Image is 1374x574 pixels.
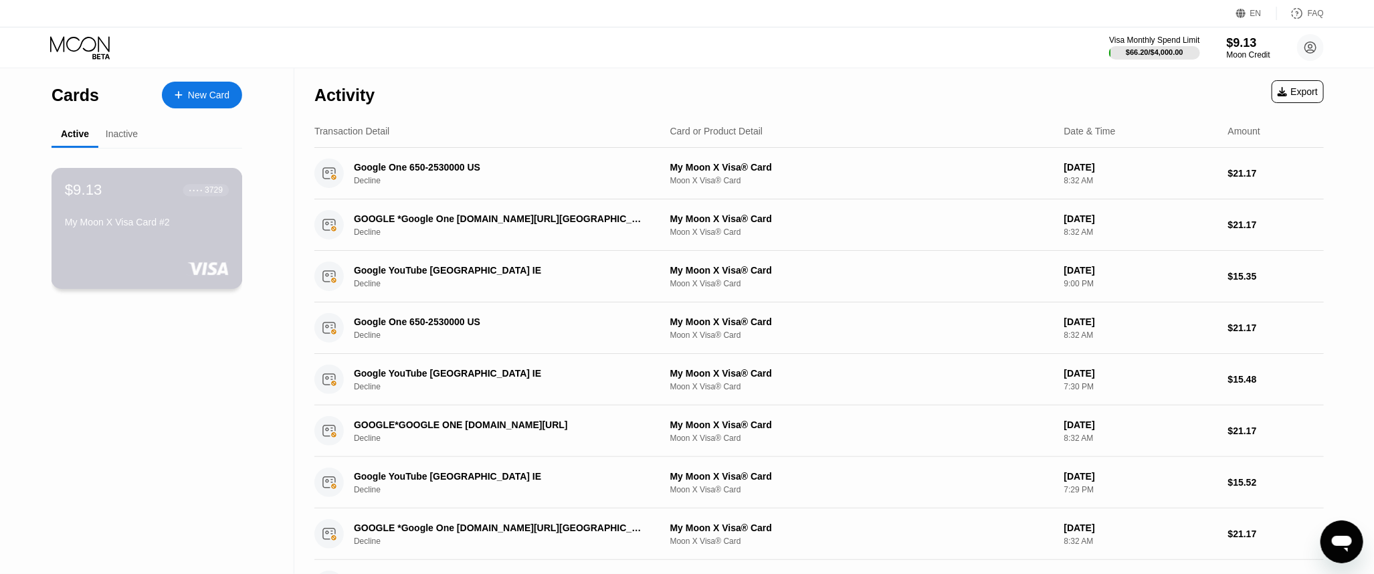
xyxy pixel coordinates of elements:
div: $66.20 / $4,000.00 [1126,48,1183,56]
div: [DATE] [1064,162,1217,173]
div: Moon X Visa® Card [670,176,1054,185]
div: [DATE] [1064,419,1217,430]
div: [DATE] [1064,265,1217,276]
div: My Moon X Visa® Card [670,368,1054,379]
div: 3729 [205,185,223,195]
div: $21.17 [1228,529,1324,539]
div: My Moon X Visa® Card [670,316,1054,327]
div: GOOGLE*GOOGLE ONE [DOMAIN_NAME][URL] [354,419,643,430]
div: GOOGLE *Google One [DOMAIN_NAME][URL][GEOGRAPHIC_DATA] [354,213,643,224]
div: EN [1236,7,1277,20]
div: Moon X Visa® Card [670,227,1054,237]
div: My Moon X Visa® Card [670,471,1054,482]
div: Google YouTube [GEOGRAPHIC_DATA] IEDeclineMy Moon X Visa® CardMoon X Visa® Card[DATE]9:00 PM$15.35 [314,251,1324,302]
div: Decline [354,227,664,237]
div: [DATE] [1064,471,1217,482]
div: 7:29 PM [1064,485,1217,494]
div: Google YouTube [GEOGRAPHIC_DATA] IE [354,471,643,482]
div: Date & Time [1064,126,1116,136]
div: Inactive [106,128,138,139]
div: FAQ [1277,7,1324,20]
div: Cards [52,86,99,105]
div: Decline [354,176,664,185]
div: GOOGLE *Google One [DOMAIN_NAME][URL][GEOGRAPHIC_DATA]DeclineMy Moon X Visa® CardMoon X Visa® Car... [314,199,1324,251]
div: GOOGLE *Google One [DOMAIN_NAME][URL][GEOGRAPHIC_DATA] [354,522,643,533]
div: $9.13 [1227,36,1270,50]
div: 7:30 PM [1064,382,1217,391]
div: Moon X Visa® Card [670,330,1054,340]
div: Moon X Visa® Card [670,279,1054,288]
div: Moon X Visa® Card [670,537,1054,546]
div: Decline [354,330,664,340]
div: Decline [354,485,664,494]
div: Moon X Visa® Card [670,382,1054,391]
div: New Card [162,82,242,108]
div: GOOGLE*GOOGLE ONE [DOMAIN_NAME][URL]DeclineMy Moon X Visa® CardMoon X Visa® Card[DATE]8:32 AM$21.17 [314,405,1324,457]
div: Amount [1228,126,1260,136]
div: Google One 650-2530000 US [354,316,643,327]
div: 8:32 AM [1064,537,1217,546]
div: Export [1278,86,1318,97]
div: 9:00 PM [1064,279,1217,288]
div: Decline [354,382,664,391]
div: $9.13Moon Credit [1227,36,1270,60]
div: Moon X Visa® Card [670,485,1054,494]
div: 8:32 AM [1064,176,1217,185]
div: Moon X Visa® Card [670,434,1054,443]
iframe: Button to launch messaging window [1320,520,1363,563]
div: My Moon X Visa® Card [670,419,1054,430]
div: Active [61,128,89,139]
div: New Card [188,90,229,101]
div: $15.35 [1228,271,1324,282]
div: My Moon X Visa Card #2 [65,217,229,227]
div: $9.13● ● ● ●3729My Moon X Visa Card #2 [52,169,241,288]
div: $15.48 [1228,374,1324,385]
div: Google YouTube [GEOGRAPHIC_DATA] IE [354,265,643,276]
div: My Moon X Visa® Card [670,162,1054,173]
div: My Moon X Visa® Card [670,522,1054,533]
div: Google One 650-2530000 USDeclineMy Moon X Visa® CardMoon X Visa® Card[DATE]8:32 AM$21.17 [314,148,1324,199]
div: Transaction Detail [314,126,389,136]
div: Moon Credit [1227,50,1270,60]
div: [DATE] [1064,316,1217,327]
div: EN [1250,9,1262,18]
div: Visa Monthly Spend Limit [1109,35,1199,45]
div: Decline [354,434,664,443]
div: Google One 650-2530000 US [354,162,643,173]
div: My Moon X Visa® Card [670,213,1054,224]
div: Google One 650-2530000 USDeclineMy Moon X Visa® CardMoon X Visa® Card[DATE]8:32 AM$21.17 [314,302,1324,354]
div: Decline [354,279,664,288]
div: 8:32 AM [1064,227,1217,237]
div: $21.17 [1228,219,1324,230]
div: [DATE] [1064,213,1217,224]
div: Card or Product Detail [670,126,763,136]
div: Activity [314,86,375,105]
div: Google YouTube [GEOGRAPHIC_DATA] IEDeclineMy Moon X Visa® CardMoon X Visa® Card[DATE]7:29 PM$15.52 [314,457,1324,508]
div: 8:32 AM [1064,434,1217,443]
div: 8:32 AM [1064,330,1217,340]
div: FAQ [1308,9,1324,18]
div: Decline [354,537,664,546]
div: $9.13 [65,181,102,199]
div: Visa Monthly Spend Limit$66.20/$4,000.00 [1109,35,1199,60]
div: ● ● ● ● [189,188,203,192]
div: [DATE] [1064,368,1217,379]
div: Export [1272,80,1324,103]
div: $21.17 [1228,322,1324,333]
div: $21.17 [1228,168,1324,179]
div: Google YouTube [GEOGRAPHIC_DATA] IEDeclineMy Moon X Visa® CardMoon X Visa® Card[DATE]7:30 PM$15.48 [314,354,1324,405]
div: GOOGLE *Google One [DOMAIN_NAME][URL][GEOGRAPHIC_DATA]DeclineMy Moon X Visa® CardMoon X Visa® Car... [314,508,1324,560]
div: $15.52 [1228,477,1324,488]
div: My Moon X Visa® Card [670,265,1054,276]
div: $21.17 [1228,425,1324,436]
div: [DATE] [1064,522,1217,533]
div: Google YouTube [GEOGRAPHIC_DATA] IE [354,368,643,379]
